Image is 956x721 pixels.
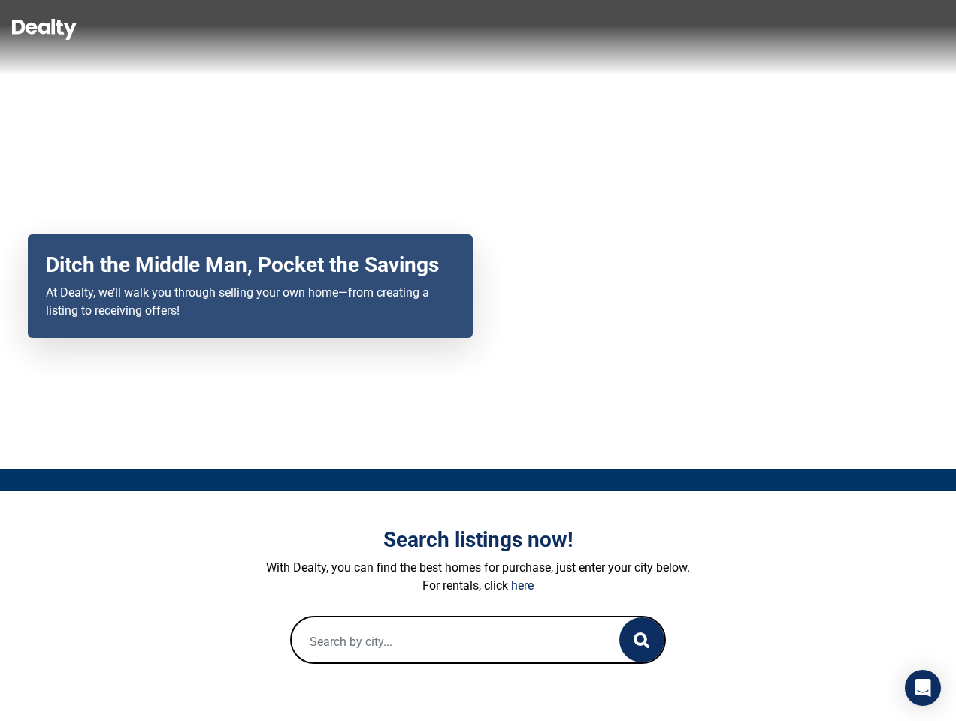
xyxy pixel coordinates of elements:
p: With Dealty, you can find the best homes for purchase, just enter your city below. [61,559,895,577]
a: here [511,578,534,593]
h2: Ditch the Middle Man, Pocket the Savings [46,252,455,278]
h3: Search listings now! [61,527,895,553]
p: At Dealty, we’ll walk you through selling your own home—from creating a listing to receiving offers! [46,284,455,320]
div: Open Intercom Messenger [905,670,941,706]
input: Search by city... [292,617,589,665]
img: Dealty - Buy, Sell & Rent Homes [12,19,77,40]
p: For rentals, click [61,577,895,595]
